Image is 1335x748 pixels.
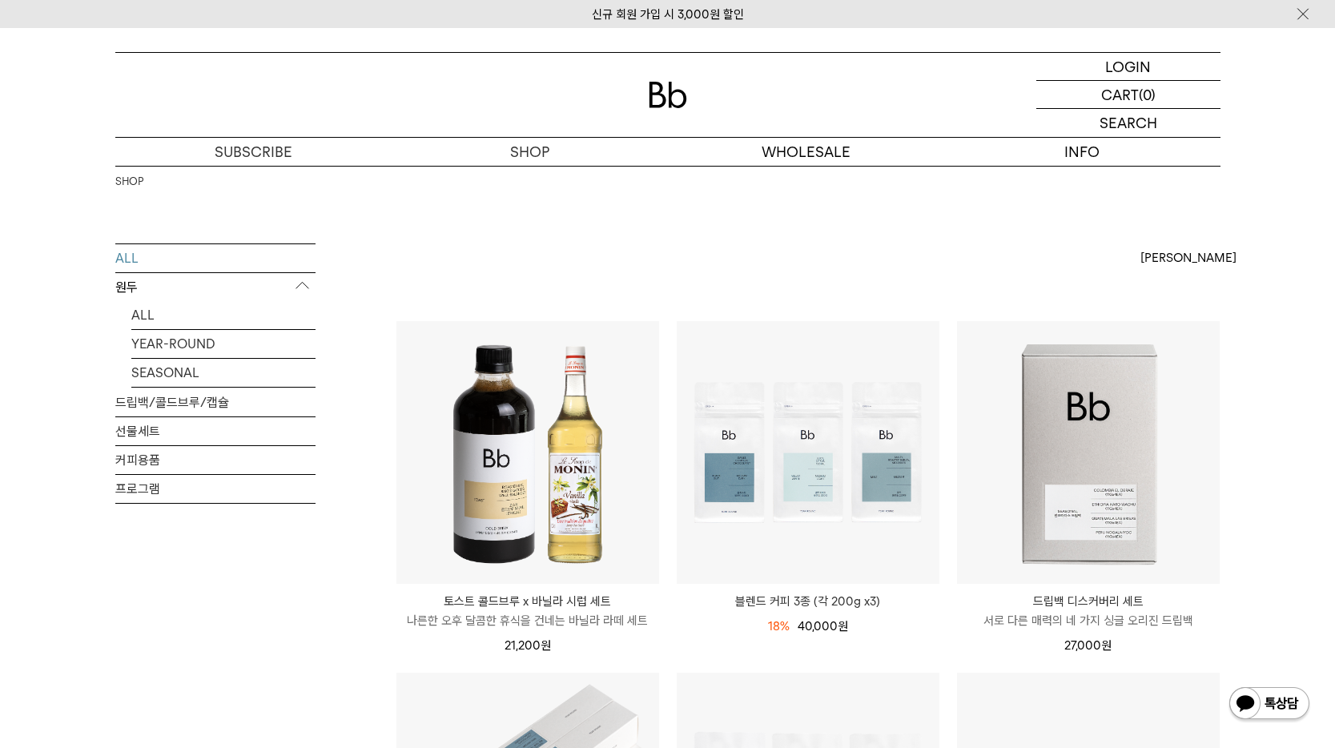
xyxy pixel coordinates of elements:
[115,273,316,302] p: 원두
[838,619,848,633] span: 원
[649,82,687,108] img: 로고
[115,417,316,445] a: 선물세트
[396,611,659,630] p: 나른한 오후 달콤한 휴식을 건네는 바닐라 라떼 세트
[115,446,316,474] a: 커피용품
[957,611,1220,630] p: 서로 다른 매력의 네 가지 싱글 오리진 드립백
[668,138,944,166] p: WHOLESALE
[1105,53,1151,80] p: LOGIN
[957,321,1220,584] img: 드립백 디스커버리 세트
[131,359,316,387] a: SEASONAL
[798,619,848,633] span: 40,000
[768,617,790,636] div: 18%
[115,244,316,272] a: ALL
[396,321,659,584] img: 토스트 콜드브루 x 바닐라 시럽 세트
[957,592,1220,611] p: 드립백 디스커버리 세트
[1101,81,1139,108] p: CART
[677,321,939,584] img: 블렌드 커피 3종 (각 200g x3)
[1036,81,1220,109] a: CART (0)
[115,174,143,190] a: SHOP
[396,592,659,630] a: 토스트 콜드브루 x 바닐라 시럽 세트 나른한 오후 달콤한 휴식을 건네는 바닐라 라떼 세트
[115,475,316,503] a: 프로그램
[396,592,659,611] p: 토스트 콜드브루 x 바닐라 시럽 세트
[541,638,551,653] span: 원
[957,592,1220,630] a: 드립백 디스커버리 세트 서로 다른 매력의 네 가지 싱글 오리진 드립백
[131,301,316,329] a: ALL
[1036,53,1220,81] a: LOGIN
[1139,81,1156,108] p: (0)
[1101,638,1112,653] span: 원
[1100,109,1157,137] p: SEARCH
[505,638,551,653] span: 21,200
[115,138,392,166] a: SUBSCRIBE
[392,138,668,166] a: SHOP
[592,7,744,22] a: 신규 회원 가입 시 3,000원 할인
[115,388,316,416] a: 드립백/콜드브루/캡슐
[677,592,939,611] a: 블렌드 커피 3종 (각 200g x3)
[131,330,316,358] a: YEAR-ROUND
[1064,638,1112,653] span: 27,000
[944,138,1220,166] p: INFO
[1140,248,1236,267] span: [PERSON_NAME]
[1228,686,1311,724] img: 카카오톡 채널 1:1 채팅 버튼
